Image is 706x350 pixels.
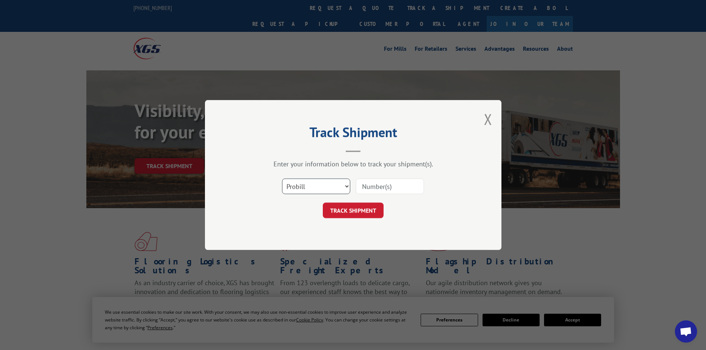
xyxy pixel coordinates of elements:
div: Enter your information below to track your shipment(s). [242,160,464,168]
button: Close modal [484,109,492,129]
div: Open chat [675,320,697,343]
input: Number(s) [356,179,424,194]
h2: Track Shipment [242,127,464,141]
button: TRACK SHIPMENT [323,203,384,218]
